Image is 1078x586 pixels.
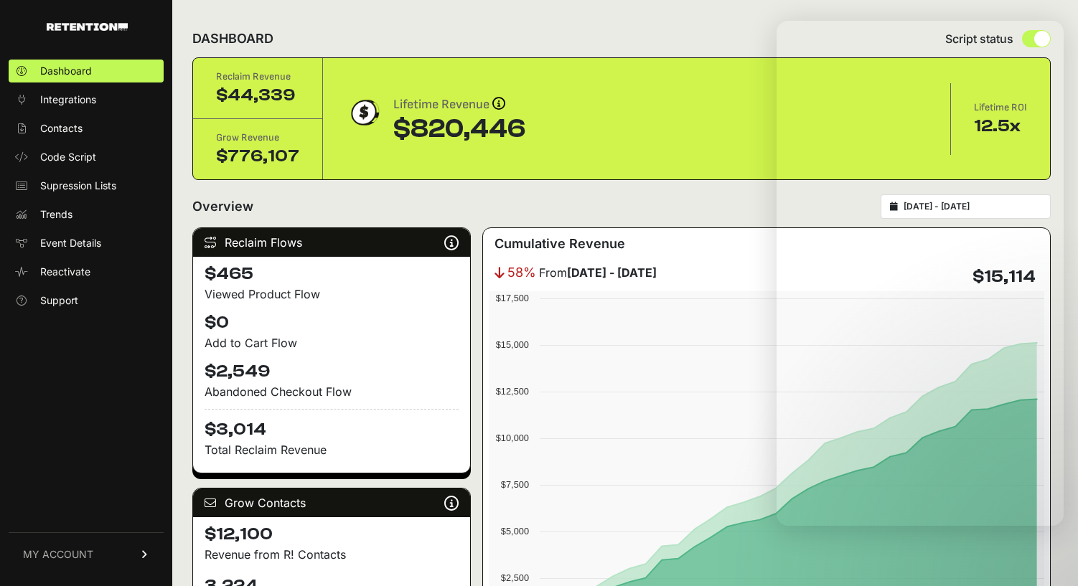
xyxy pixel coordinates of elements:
h3: Cumulative Revenue [495,234,625,254]
a: MY ACCOUNT [9,532,164,576]
span: Event Details [40,236,101,250]
text: $10,000 [496,433,529,443]
text: $7,500 [501,479,529,490]
span: Supression Lists [40,179,116,193]
span: Reactivate [40,265,90,279]
span: Trends [40,207,72,222]
iframe: Intercom live chat [1029,537,1064,572]
span: Code Script [40,150,96,164]
text: $12,500 [496,386,529,397]
text: $17,500 [496,293,529,303]
strong: [DATE] - [DATE] [567,265,657,280]
span: Integrations [40,93,96,107]
div: Grow Revenue [216,131,299,145]
div: Viewed Product Flow [205,285,459,303]
iframe: To enrich screen reader interactions, please activate Accessibility in Grammarly extension settings [777,21,1064,526]
div: Abandoned Checkout Flow [205,383,459,400]
span: MY ACCOUNT [23,547,93,562]
span: Contacts [40,121,83,136]
h4: $2,549 [205,360,459,383]
a: Dashboard [9,60,164,82]
h4: $0 [205,311,459,334]
h4: $465 [205,263,459,285]
a: Code Script [9,146,164,169]
div: Add to Cart Flow [205,334,459,351]
div: $820,446 [393,115,525,143]
a: Support [9,289,164,312]
a: Contacts [9,117,164,140]
div: Lifetime Revenue [393,95,525,115]
p: Revenue from R! Contacts [205,546,459,563]
a: Event Details [9,232,164,255]
text: $5,000 [501,526,529,537]
h4: $12,100 [205,523,459,546]
div: Grow Contacts [193,488,470,517]
h2: Overview [192,197,253,217]
h4: $3,014 [205,409,459,441]
div: Reclaim Flows [193,228,470,257]
img: Retention.com [47,23,128,31]
img: dollar-coin-05c43ed7efb7bc0c12610022525b4bbbb207c7efeef5aecc26f025e68dcafac9.png [346,95,382,131]
span: From [539,264,657,281]
a: Trends [9,203,164,226]
span: Support [40,293,78,308]
span: Dashboard [40,64,92,78]
div: $44,339 [216,84,299,107]
a: Reactivate [9,260,164,283]
p: Total Reclaim Revenue [205,441,459,458]
div: $776,107 [216,145,299,168]
text: $2,500 [501,572,529,583]
span: 58% [507,263,536,283]
h2: DASHBOARD [192,29,273,49]
a: Supression Lists [9,174,164,197]
a: Integrations [9,88,164,111]
text: $15,000 [496,339,529,350]
div: Reclaim Revenue [216,70,299,84]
